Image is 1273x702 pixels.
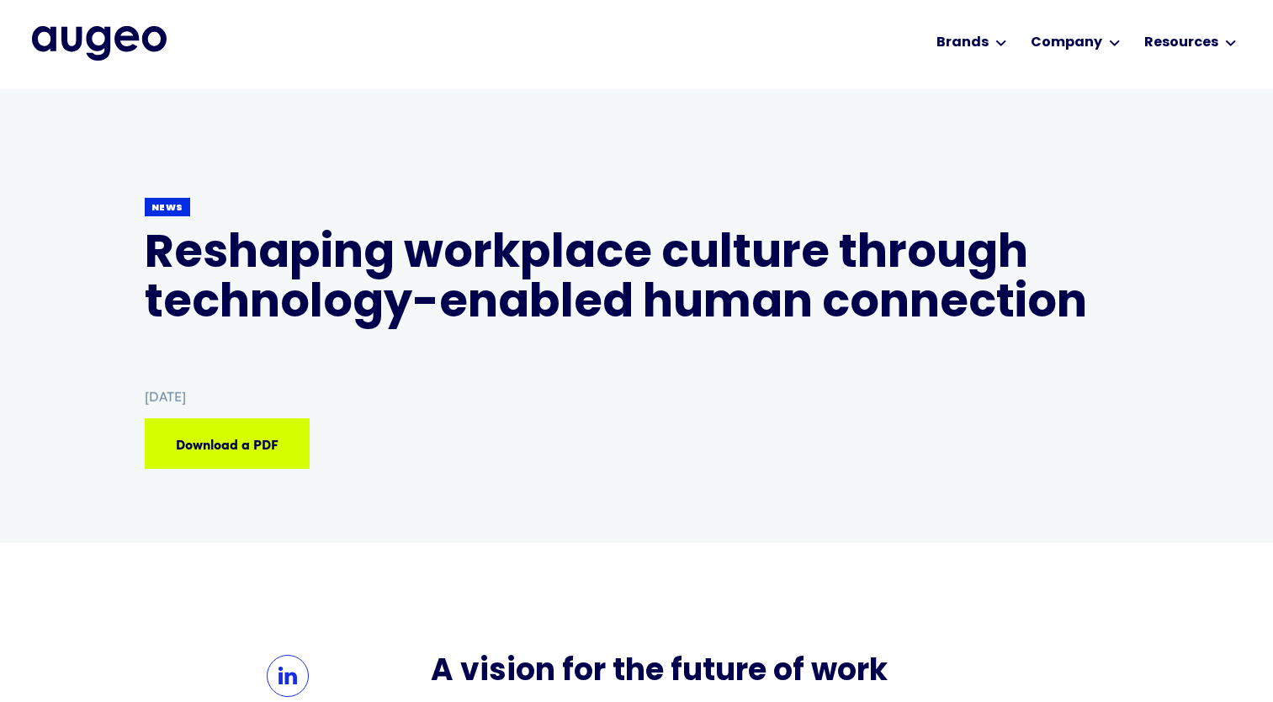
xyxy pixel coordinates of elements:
div: Brands [936,33,989,53]
h1: Reshaping workplace culture through technology-enabled human connection [145,231,1129,331]
div: Company [1031,33,1102,53]
a: Download a PDF [145,418,310,469]
a: home [32,26,167,60]
img: Augeo's full logo in midnight blue. [32,26,167,60]
h2: A vision for the future of work [431,655,1003,691]
div: News [151,202,184,215]
div: Resources [1144,33,1218,53]
div: [DATE] [145,388,186,408]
